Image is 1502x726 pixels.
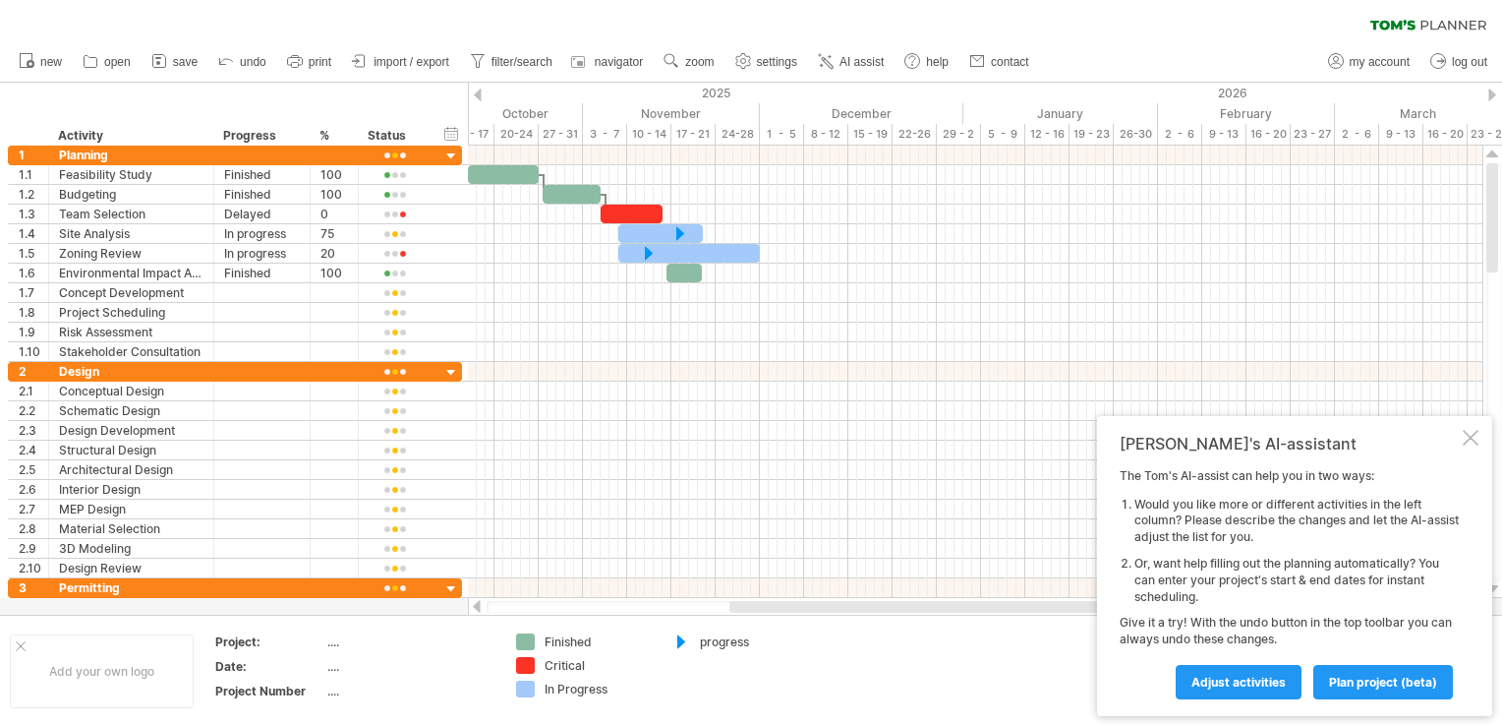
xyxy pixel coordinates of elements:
[19,519,48,538] div: 2.8
[1120,434,1459,454] div: [PERSON_NAME]'s AI-assistant
[59,283,203,302] div: Concept Development
[926,55,949,69] span: help
[19,460,48,479] div: 2.5
[813,49,890,75] a: AI assist
[19,559,48,577] div: 2.10
[19,205,48,223] div: 1.3
[59,165,203,184] div: Feasibility Study
[1158,124,1202,145] div: 2 - 6
[59,264,203,282] div: Environmental Impact Assessment
[224,224,300,243] div: In progress
[224,264,300,282] div: Finished
[804,124,848,145] div: 8 - 12
[1202,124,1246,145] div: 9 - 13
[327,634,492,650] div: ....
[19,500,48,518] div: 2.7
[59,539,203,558] div: 3D Modeling
[671,124,716,145] div: 17 - 21
[319,126,347,146] div: %
[1120,468,1459,698] div: The Tom's AI-assist can help you in two ways: Give it a try! With the undo button in the top tool...
[19,539,48,558] div: 2.9
[583,103,760,124] div: November 2025
[215,658,323,675] div: Date:
[282,49,337,75] a: print
[59,342,203,361] div: Stakeholder Consultation
[309,55,331,69] span: print
[320,224,348,243] div: 75
[1134,497,1459,546] li: Would you like more or different activities in the left column? Please describe the changes and l...
[1246,124,1291,145] div: 16 - 20
[58,126,202,146] div: Activity
[1329,675,1437,690] span: plan project (beta)
[700,634,807,650] div: progress
[19,224,48,243] div: 1.4
[1335,124,1379,145] div: 2 - 6
[659,49,720,75] a: zoom
[1025,124,1069,145] div: 12 - 16
[379,103,583,124] div: October 2025
[716,124,760,145] div: 24-28
[146,49,203,75] a: save
[320,185,348,204] div: 100
[59,421,203,440] div: Design Development
[104,55,131,69] span: open
[848,124,893,145] div: 15 - 19
[327,658,492,675] div: ....
[59,559,203,577] div: Design Review
[19,323,48,341] div: 1.9
[320,165,348,184] div: 100
[595,55,643,69] span: navigator
[1313,665,1453,699] a: plan project (beta)
[1158,103,1335,124] div: February 2026
[545,657,652,674] div: Critical
[539,124,583,145] div: 27 - 31
[14,49,68,75] a: new
[19,401,48,420] div: 2.2
[1423,124,1468,145] div: 16 - 20
[494,124,539,145] div: 20-24
[19,578,48,597] div: 3
[173,55,198,69] span: save
[491,55,552,69] span: filter/search
[59,303,203,322] div: Project Scheduling
[320,205,348,223] div: 0
[545,634,652,650] div: Finished
[19,421,48,440] div: 2.3
[1323,49,1415,75] a: my account
[19,244,48,263] div: 1.5
[19,480,48,499] div: 2.6
[839,55,884,69] span: AI assist
[19,264,48,282] div: 1.6
[730,49,803,75] a: settings
[583,124,627,145] div: 3 - 7
[568,49,649,75] a: navigator
[545,681,652,697] div: In Progress
[59,382,203,400] div: Conceptual Design
[320,264,348,282] div: 100
[59,500,203,518] div: MEP Design
[40,55,62,69] span: new
[19,185,48,204] div: 1.2
[893,124,937,145] div: 22-26
[59,205,203,223] div: Team Selection
[685,55,714,69] span: zoom
[215,634,323,650] div: Project:
[964,49,1035,75] a: contact
[1176,665,1301,699] a: Adjust activities
[224,244,300,263] div: In progress
[19,362,48,381] div: 2
[450,124,494,145] div: 13 - 17
[59,480,203,499] div: Interior Design
[760,124,804,145] div: 1 - 5
[465,49,558,75] a: filter/search
[224,185,300,204] div: Finished
[19,441,48,459] div: 2.4
[240,55,266,69] span: undo
[215,683,323,699] div: Project Number
[757,55,797,69] span: settings
[1134,556,1459,605] li: Or, want help filling out the planning automatically? You can enter your project's start & end da...
[10,635,194,708] div: Add your own logo
[78,49,137,75] a: open
[1425,49,1493,75] a: log out
[760,103,963,124] div: December 2025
